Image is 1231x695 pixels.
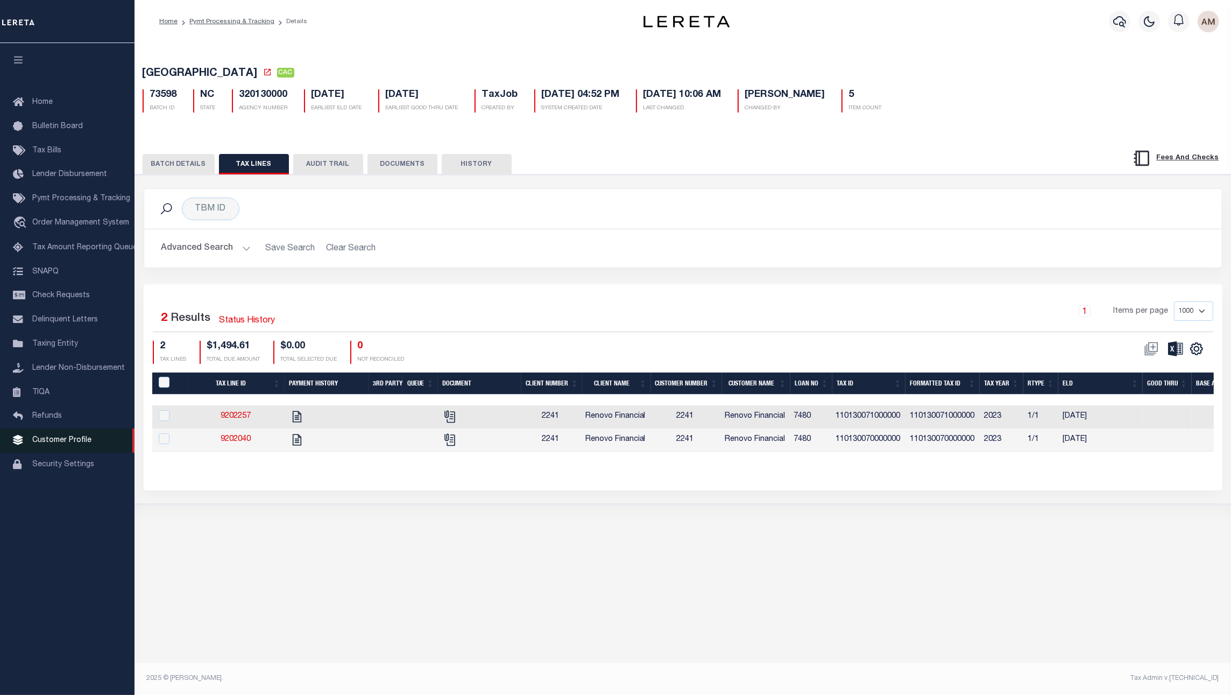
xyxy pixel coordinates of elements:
[442,154,512,174] button: HISTORY
[482,104,518,113] p: CREATED BY
[745,104,825,113] p: CHANGED BY
[32,123,83,130] span: Bulletin Board
[187,373,285,395] th: Tax Line ID: activate to sort column ascending
[160,356,187,364] p: TAX LINES
[402,373,438,395] th: Queue: activate to sort column ascending
[482,89,518,101] h5: TaxJob
[277,68,294,78] span: CAC
[582,373,650,395] th: Client Name: activate to sort column ascending
[32,219,129,227] span: Order Management System
[239,89,288,101] h5: 320130000
[521,373,582,395] th: Client Number: activate to sort column ascending
[905,373,980,395] th: Formatted Tax ID: activate to sort column ascending
[832,373,905,395] th: Tax ID: activate to sort column ascending
[367,154,437,174] button: DOCUMENTS
[32,171,107,178] span: Lender Disbursement
[312,89,362,101] h5: [DATE]
[274,17,307,26] li: Details
[32,388,49,396] span: TIQA
[643,89,721,101] h5: [DATE] 10:06 AM
[1143,373,1192,395] th: Good Thru: activate to sort column ascending
[643,16,730,27] img: logo-dark.svg
[13,216,30,230] i: travel_explore
[849,89,882,101] h5: 5
[906,405,980,429] td: 110130071000000
[161,238,251,259] button: Advanced Search
[32,412,62,420] span: Refunds
[182,198,239,220] div: TBM ID
[221,412,251,420] a: 9202257
[32,437,91,444] span: Customer Profile
[386,104,458,113] p: EARLIEST GOOD THRU DATE
[171,310,211,327] label: Results
[312,104,362,113] p: EARLIEST ELD DATE
[369,373,402,395] th: 3rd Party
[143,154,215,174] button: BATCH DETAILS
[1058,429,1142,452] td: [DATE]
[542,89,620,101] h5: [DATE] 04:52 PM
[32,461,94,468] span: Security Settings
[277,69,294,80] a: CAC
[32,292,90,299] span: Check Requests
[201,89,216,101] h5: NC
[189,18,274,25] a: Pymt Processing & Tracking
[651,373,722,395] th: Customer Number: activate to sort column ascending
[725,436,786,443] span: Renovo Financial
[980,405,1023,429] td: 2023
[293,154,363,174] button: AUDIT TRAIL
[585,412,646,420] span: Renovo Financial
[438,373,521,395] th: Document
[32,268,59,275] span: SNAPQ
[1023,373,1058,395] th: RType: activate to sort column ascending
[281,356,337,364] p: TOTAL SELECTED DUE
[150,89,177,101] h5: 73598
[32,195,130,202] span: Pymt Processing & Tracking
[150,104,177,113] p: BATCH ID
[790,405,832,429] td: 7480
[722,373,791,395] th: Customer Name: activate to sort column ascending
[219,154,289,174] button: TAX LINES
[1128,147,1223,170] button: Fees And Checks
[542,104,620,113] p: SYSTEM CREATED DATE
[542,436,559,443] span: 2241
[143,68,258,79] span: [GEOGRAPHIC_DATA]
[832,405,906,429] td: 110130071000000
[32,364,125,372] span: Lender Non-Disbursement
[221,436,251,443] a: 9202040
[161,313,168,324] span: 2
[239,104,288,113] p: AGENCY NUMBER
[32,147,61,155] span: Tax Bills
[585,436,646,443] span: Renovo Financial
[1114,306,1169,318] span: Items per page
[160,341,187,353] h4: 2
[207,356,260,364] p: TOTAL DUE AMOUNT
[1058,405,1142,429] td: [DATE]
[201,104,216,113] p: STATE
[207,341,260,353] h4: $1,494.61
[677,436,694,443] span: 2241
[790,373,832,395] th: Loan No: activate to sort column ascending
[790,429,832,452] td: 7480
[745,89,825,101] h5: [PERSON_NAME]
[358,356,405,364] p: NOT RECONCILED
[1079,305,1091,317] a: 1
[32,99,53,106] span: Home
[542,412,559,420] span: 2241
[980,373,1023,395] th: Tax Year: activate to sort column ascending
[220,314,275,327] a: Status History
[832,429,906,452] td: 110130070000000
[32,340,78,348] span: Taxing Entity
[32,244,137,251] span: Tax Amount Reporting Queue
[643,104,721,113] p: LAST CHANGED
[358,341,405,353] h4: 0
[677,412,694,420] span: 2241
[152,373,187,395] th: PayeePaymentBatchId
[281,341,337,353] h4: $0.00
[1023,429,1058,452] td: 1/1
[725,412,786,420] span: Renovo Financial
[980,429,1023,452] td: 2023
[1058,373,1143,395] th: ELD: activate to sort column ascending
[849,104,882,113] p: ITEM COUNT
[1023,405,1058,429] td: 1/1
[285,373,369,395] th: Payment History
